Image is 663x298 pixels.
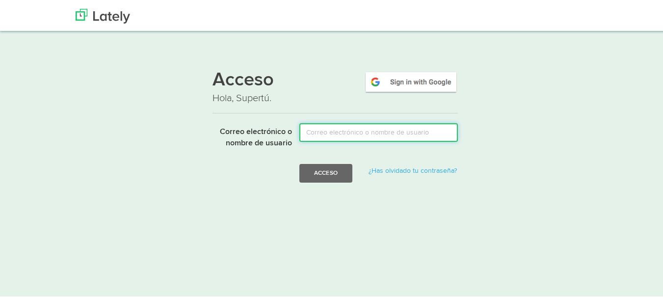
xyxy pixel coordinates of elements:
[314,168,338,174] font: Acceso
[299,122,458,140] input: Correo electrónico o nombre de usuario
[369,166,457,173] a: ¿Has olvidado tu contraseña?
[76,7,130,22] img: Últimamente
[212,91,271,103] font: Hola, Supertú.
[212,70,274,88] font: Acceso
[299,163,352,181] button: Acceso
[364,69,458,92] img: google-signin.png
[220,127,292,146] font: Correo electrónico o nombre de usuario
